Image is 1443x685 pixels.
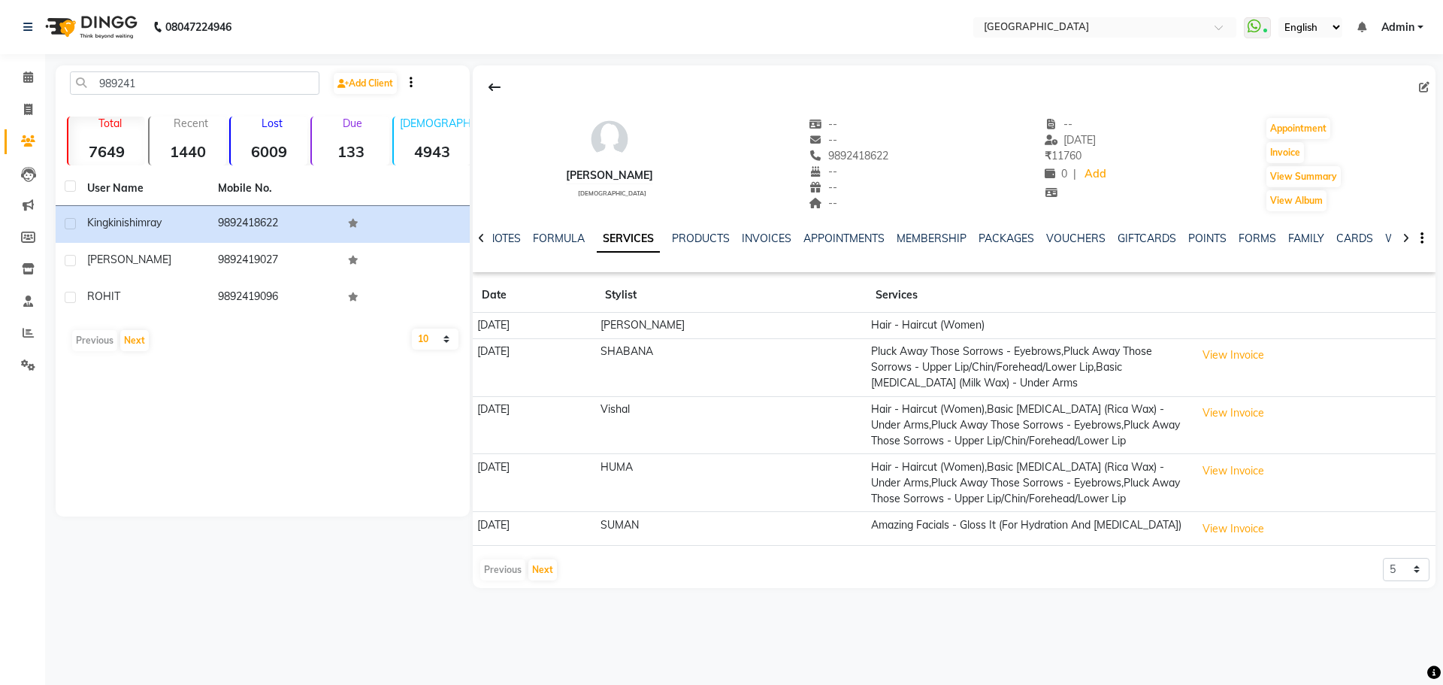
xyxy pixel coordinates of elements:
[400,117,470,130] p: [DEMOGRAPHIC_DATA]
[487,232,521,245] a: NOTES
[867,454,1191,512] td: Hair - Haircut (Women),Basic [MEDICAL_DATA] (Rica Wax) - Under Arms,Pluck Away Those Sorrows - Ey...
[867,278,1191,313] th: Services
[1196,459,1271,483] button: View Invoice
[809,133,838,147] span: --
[1073,166,1076,182] span: |
[803,232,885,245] a: APPOINTMENTS
[1239,232,1276,245] a: FORMS
[1336,232,1373,245] a: CARDS
[596,278,867,313] th: Stylist
[596,338,867,396] td: SHABANA
[78,171,209,206] th: User Name
[596,313,867,339] td: [PERSON_NAME]
[979,232,1034,245] a: PACKAGES
[596,396,867,454] td: Vishal
[473,278,596,313] th: Date
[1046,232,1106,245] a: VOUCHERS
[70,71,319,95] input: Search by Name/Mobile/Email/Code
[473,512,596,546] td: [DATE]
[867,338,1191,396] td: Pluck Away Those Sorrows - Eyebrows,Pluck Away Those Sorrows - Upper Lip/Chin/Forehead/Lower Lip,...
[867,396,1191,454] td: Hair - Haircut (Women),Basic [MEDICAL_DATA] (Rica Wax) - Under Arms,Pluck Away Those Sorrows - Ey...
[1045,149,1081,162] span: 11760
[209,171,340,206] th: Mobile No.
[74,117,145,130] p: Total
[156,117,226,130] p: Recent
[1196,344,1271,367] button: View Invoice
[165,6,231,48] b: 08047224946
[1082,164,1109,185] a: Add
[68,142,145,161] strong: 7649
[473,338,596,396] td: [DATE]
[334,73,397,94] a: Add Client
[237,117,307,130] p: Lost
[809,117,838,131] span: --
[1266,118,1330,139] button: Appointment
[578,189,646,197] span: [DEMOGRAPHIC_DATA]
[1266,142,1304,163] button: Invoice
[473,454,596,512] td: [DATE]
[742,232,791,245] a: INVOICES
[315,117,389,130] p: Due
[528,559,557,580] button: Next
[1266,190,1327,211] button: View Album
[394,142,470,161] strong: 4943
[473,396,596,454] td: [DATE]
[312,142,389,161] strong: 133
[124,216,162,229] span: shimray
[867,313,1191,339] td: Hair - Haircut (Women)
[1196,402,1271,425] button: View Invoice
[209,206,340,243] td: 9892418622
[231,142,307,161] strong: 6009
[566,168,653,183] div: [PERSON_NAME]
[87,289,120,303] span: ROHIT
[1381,20,1414,35] span: Admin
[809,180,838,194] span: --
[1045,117,1073,131] span: --
[587,117,632,162] img: avatar
[1196,517,1271,541] button: View Invoice
[596,512,867,546] td: SUMAN
[809,165,838,178] span: --
[597,226,660,253] a: SERVICES
[672,232,730,245] a: PRODUCTS
[897,232,967,245] a: MEMBERSHIP
[150,142,226,161] strong: 1440
[1045,149,1051,162] span: ₹
[596,454,867,512] td: HUMA
[209,280,340,317] td: 9892419096
[1188,232,1227,245] a: POINTS
[1045,167,1067,180] span: 0
[1118,232,1176,245] a: GIFTCARDS
[479,73,510,102] div: Back to Client
[473,313,596,339] td: [DATE]
[809,196,838,210] span: --
[533,232,585,245] a: FORMULA
[867,512,1191,546] td: Amazing Facials - Gloss It (For Hydration And [MEDICAL_DATA])
[209,243,340,280] td: 9892419027
[87,253,171,266] span: [PERSON_NAME]
[38,6,141,48] img: logo
[1266,166,1341,187] button: View Summary
[120,330,149,351] button: Next
[1045,133,1097,147] span: [DATE]
[1288,232,1324,245] a: FAMILY
[87,216,124,229] span: kingkini
[1385,232,1428,245] a: WALLET
[809,149,889,162] span: 9892418622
